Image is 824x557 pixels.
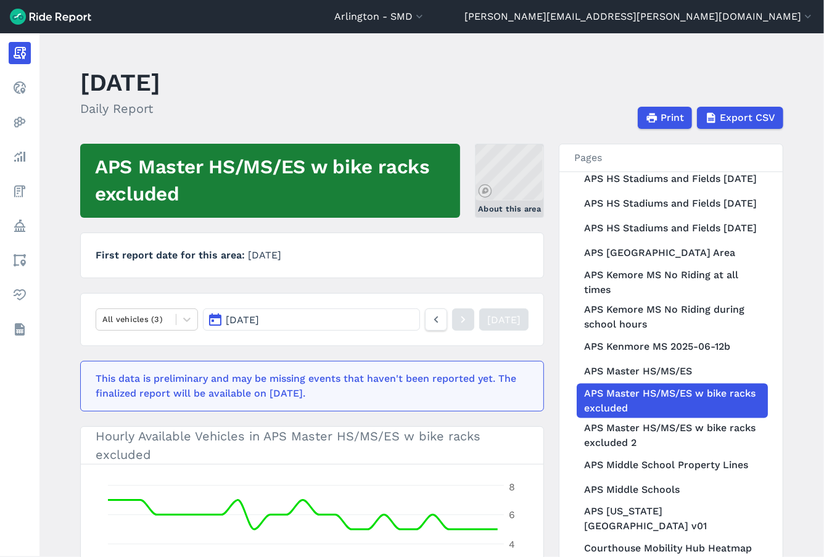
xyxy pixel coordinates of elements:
[577,241,768,265] a: APS [GEOGRAPHIC_DATA] Area
[80,99,160,118] h2: Daily Report
[9,180,31,202] a: Fees
[577,191,768,216] a: APS HS Stadiums and Fields [DATE]
[697,107,783,129] button: Export CSV
[475,144,544,218] a: About this area
[577,334,768,359] a: APS Kenmore MS 2025-06-12b
[9,146,31,168] a: Analyze
[96,371,521,401] div: This data is preliminary and may be missing events that haven't been reported yet. The finalized ...
[203,308,420,331] button: [DATE]
[577,384,768,418] a: APS Master HS/MS/ES w bike racks excluded
[9,215,31,237] a: Policy
[95,154,445,208] h2: APS Master HS/MS/ES w bike racks excluded
[248,249,281,261] span: [DATE]
[559,144,783,172] h3: Pages
[577,167,768,191] a: APS HS Stadiums and Fields [DATE]
[334,9,426,24] button: Arlington - SMD
[577,502,768,537] a: APS [US_STATE][GEOGRAPHIC_DATA] v01
[577,216,768,241] a: APS HS Stadiums and Fields [DATE]
[577,265,768,300] a: APS Kemore MS No Riding at all times
[661,110,684,125] span: Print
[479,308,529,331] a: [DATE]
[577,359,768,384] a: APS Master HS/MS/ES
[509,509,515,521] tspan: 6
[10,9,91,25] img: Ride Report
[577,418,768,453] a: APS Master HS/MS/ES w bike racks excluded 2
[9,42,31,64] a: Report
[638,107,692,129] button: Print
[720,110,775,125] span: Export CSV
[9,76,31,99] a: Realtime
[577,477,768,502] a: APS Middle Schools
[81,427,543,464] h3: Hourly Available Vehicles in APS Master HS/MS/ES w bike racks excluded
[509,481,515,493] tspan: 8
[577,453,768,477] a: APS Middle School Property Lines
[9,111,31,133] a: Heatmaps
[80,65,160,99] h1: [DATE]
[96,249,248,261] span: First report date for this area
[9,249,31,271] a: Areas
[577,300,768,334] a: APS Kemore MS No Riding during school hours
[9,284,31,306] a: Health
[226,314,259,326] span: [DATE]
[9,318,31,340] a: Datasets
[464,9,814,24] button: [PERSON_NAME][EMAIL_ADDRESS][PERSON_NAME][DOMAIN_NAME]
[509,538,515,550] tspan: 4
